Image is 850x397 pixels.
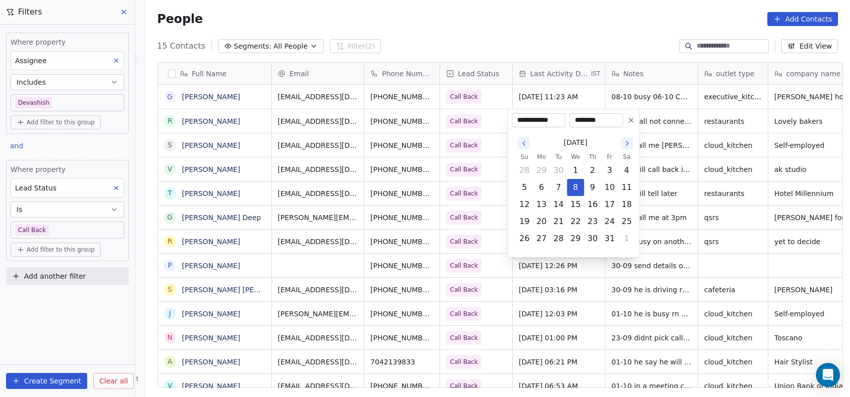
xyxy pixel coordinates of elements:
[533,196,549,213] button: Monday, October 13th, 2025
[601,196,617,213] button: Friday, October 17th, 2025
[601,162,617,178] button: Friday, October 3rd, 2025
[550,152,567,162] th: Tuesday
[618,179,634,195] button: Saturday, October 11th, 2025
[516,231,532,247] button: Sunday, October 26th, 2025
[550,179,566,195] button: Tuesday, October 7th, 2025
[618,231,634,247] button: Saturday, November 1st, 2025
[550,214,566,230] button: Tuesday, October 21st, 2025
[567,231,583,247] button: Wednesday, October 29th, 2025
[533,162,549,178] button: Monday, September 29th, 2025
[550,231,566,247] button: Tuesday, October 28th, 2025
[621,137,633,149] button: Go to the Next Month
[533,231,549,247] button: Monday, October 27th, 2025
[567,179,583,195] button: Today, Wednesday, October 8th, 2025, selected
[533,179,549,195] button: Monday, October 6th, 2025
[618,162,634,178] button: Saturday, October 4th, 2025
[550,196,566,213] button: Tuesday, October 14th, 2025
[516,196,532,213] button: Sunday, October 12th, 2025
[533,214,549,230] button: Monday, October 20th, 2025
[516,162,532,178] button: Sunday, September 28th, 2025
[601,231,617,247] button: Friday, October 31st, 2025
[584,152,601,162] th: Thursday
[618,152,635,162] th: Saturday
[618,214,634,230] button: Saturday, October 25th, 2025
[533,152,550,162] th: Monday
[601,179,617,195] button: Friday, October 10th, 2025
[516,179,532,195] button: Sunday, October 5th, 2025
[516,152,533,162] th: Sunday
[567,162,583,178] button: Wednesday, October 1st, 2025
[550,162,566,178] button: Tuesday, September 30th, 2025
[601,152,618,162] th: Friday
[584,196,600,213] button: Thursday, October 16th, 2025
[584,162,600,178] button: Thursday, October 2nd, 2025
[567,214,583,230] button: Wednesday, October 22nd, 2025
[518,137,530,149] button: Go to the Previous Month
[567,196,583,213] button: Wednesday, October 15th, 2025
[567,152,584,162] th: Wednesday
[584,179,600,195] button: Thursday, October 9th, 2025
[516,214,532,230] button: Sunday, October 19th, 2025
[564,137,587,148] span: [DATE]
[584,231,600,247] button: Thursday, October 30th, 2025
[584,214,600,230] button: Thursday, October 23rd, 2025
[618,196,634,213] button: Saturday, October 18th, 2025
[601,214,617,230] button: Friday, October 24th, 2025
[516,152,635,247] table: October 2025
